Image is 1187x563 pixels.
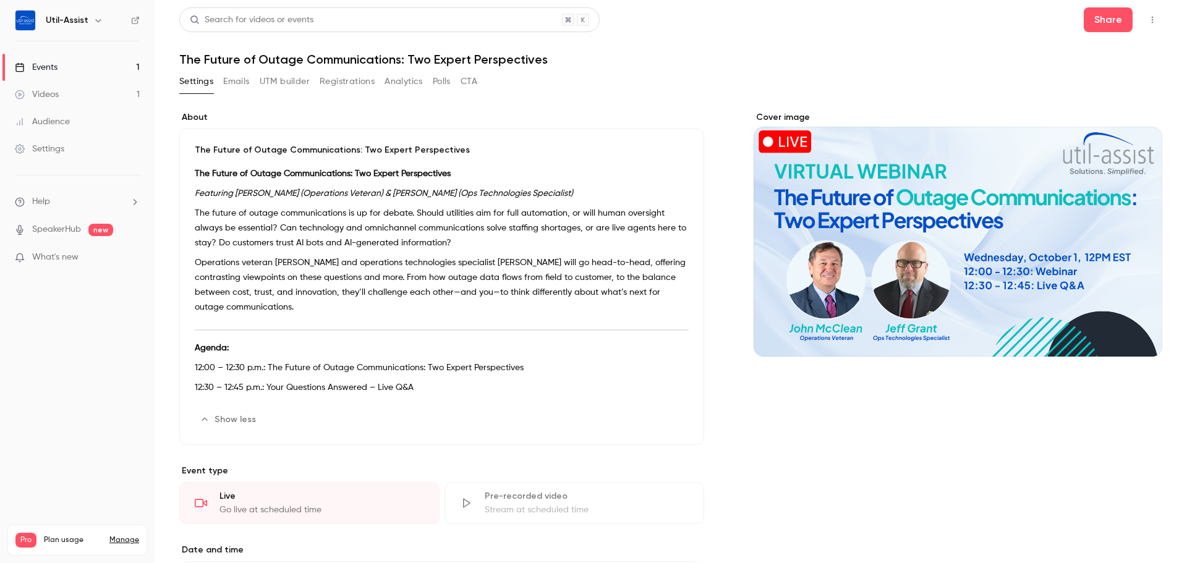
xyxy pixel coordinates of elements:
[445,482,705,524] div: Pre-recorded videoStream at scheduled time
[320,72,375,91] button: Registrations
[195,360,689,375] p: 12:00 – 12:30 p.m.: The Future of Outage Communications: Two Expert Perspectives
[1084,7,1133,32] button: Share
[260,72,310,91] button: UTM builder
[15,11,35,30] img: Util-Assist
[179,482,440,524] div: LiveGo live at scheduled time
[754,111,1162,357] section: Cover image
[195,255,689,315] p: Operations veteran [PERSON_NAME] and operations technologies specialist [PERSON_NAME] will go hea...
[32,251,79,264] span: What's new
[195,169,451,178] strong: The Future of Outage Communications: Two Expert Perspectives
[32,223,81,236] a: SpeakerHub
[15,195,140,208] li: help-dropdown-opener
[179,52,1162,67] h1: The Future of Outage Communications: Two Expert Perspectives
[461,72,477,91] button: CTA
[179,465,704,477] p: Event type
[195,189,573,198] em: Featuring [PERSON_NAME] (Operations Veteran) & [PERSON_NAME] (Ops Technologies Specialist)
[195,206,689,250] p: The future of outage communications is up for debate. Should utilities aim for full automation, o...
[179,111,704,124] label: About
[179,72,213,91] button: Settings
[219,504,424,516] div: Go live at scheduled time
[15,116,70,128] div: Audience
[15,61,57,74] div: Events
[32,195,50,208] span: Help
[46,14,88,27] h6: Util-Assist
[433,72,451,91] button: Polls
[195,410,263,430] button: Show less
[15,143,64,155] div: Settings
[195,144,689,156] p: The Future of Outage Communications: Two Expert Perspectives
[190,14,313,27] div: Search for videos or events
[109,535,139,545] a: Manage
[15,88,59,101] div: Videos
[195,344,229,352] strong: Agenda:
[125,252,140,263] iframe: Noticeable Trigger
[223,72,249,91] button: Emails
[179,544,704,556] label: Date and time
[219,490,424,502] div: Live
[195,380,689,395] p: 12:30 – 12:45 p.m.: Your Questions Answered – Live Q&A
[15,533,36,548] span: Pro
[485,490,689,502] div: Pre-recorded video
[44,535,102,545] span: Plan usage
[754,111,1162,124] label: Cover image
[88,224,113,236] span: new
[485,504,689,516] div: Stream at scheduled time
[385,72,423,91] button: Analytics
